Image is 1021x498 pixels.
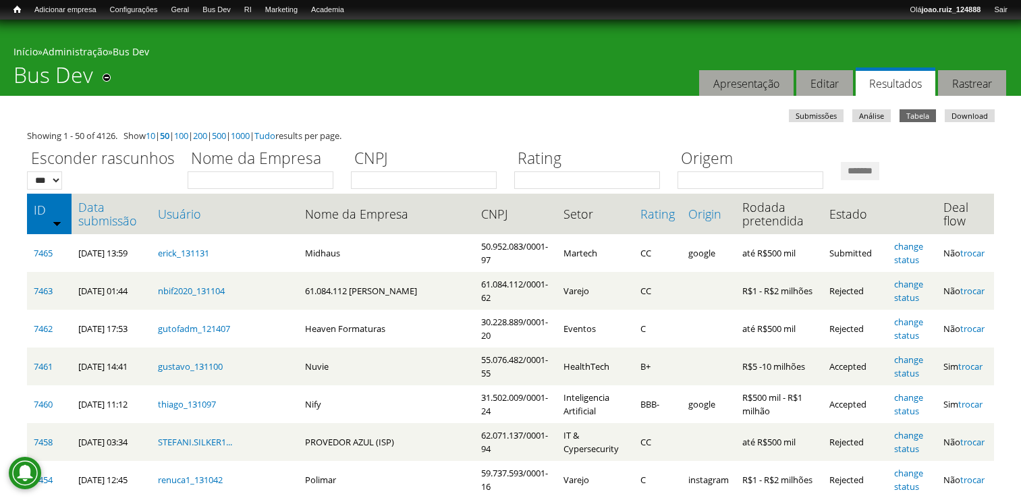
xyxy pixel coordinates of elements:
[298,423,474,461] td: PROVEDOR AZUL (ISP)
[103,3,165,17] a: Configurações
[231,130,250,142] a: 1000
[13,5,21,14] span: Início
[987,3,1014,17] a: Sair
[474,272,557,310] td: 61.084.112/0001-62
[557,234,634,272] td: Martech
[688,207,729,221] a: Origin
[298,348,474,385] td: Nuvie
[894,354,923,379] a: change status
[474,385,557,423] td: 31.502.009/0001-24
[856,67,935,96] a: Resultados
[894,467,923,493] a: change status
[27,147,179,171] label: Esconder rascunhos
[634,348,682,385] td: B+
[514,147,669,171] label: Rating
[736,385,822,423] td: R$500 mil - R$1 milhão
[640,207,675,221] a: Rating
[736,272,822,310] td: R$1 - R$2 milhões
[823,385,888,423] td: Accepted
[937,194,994,234] th: Deal flow
[823,310,888,348] td: Rejected
[72,310,151,348] td: [DATE] 17:53
[188,147,342,171] label: Nome da Empresa
[937,272,994,310] td: Não
[158,436,232,448] a: STEFANI.SILKER1...
[903,3,987,17] a: Olájoao.ruiz_124888
[699,70,794,96] a: Apresentação
[960,474,985,486] a: trocar
[823,234,888,272] td: Submitted
[937,348,994,385] td: Sim
[212,130,226,142] a: 500
[894,391,923,417] a: change status
[789,109,844,122] a: Submissões
[823,423,888,461] td: Rejected
[72,348,151,385] td: [DATE] 14:41
[72,423,151,461] td: [DATE] 03:34
[298,272,474,310] td: 61.084.112 [PERSON_NAME]
[682,234,736,272] td: google
[298,234,474,272] td: Midhaus
[736,234,822,272] td: até R$500 mil
[634,310,682,348] td: C
[34,436,53,448] a: 7458
[27,129,994,142] div: Showing 1 - 50 of 4126. Show | | | | | | results per page.
[78,200,144,227] a: Data submissão
[13,62,93,96] h1: Bus Dev
[43,45,108,58] a: Administração
[34,323,53,335] a: 7462
[634,234,682,272] td: CC
[937,310,994,348] td: Não
[894,316,923,341] a: change status
[164,3,196,17] a: Geral
[7,3,28,16] a: Início
[960,323,985,335] a: trocar
[557,310,634,348] td: Eventos
[894,240,923,266] a: change status
[922,5,981,13] strong: joao.ruiz_124888
[158,398,216,410] a: thiago_131097
[960,285,985,297] a: trocar
[474,310,557,348] td: 30.228.889/0001-20
[634,423,682,461] td: CC
[34,398,53,410] a: 7460
[13,45,1008,62] div: » »
[634,385,682,423] td: BBB-
[174,130,188,142] a: 100
[958,360,983,372] a: trocar
[937,234,994,272] td: Não
[557,348,634,385] td: HealthTech
[238,3,258,17] a: RI
[193,130,207,142] a: 200
[158,323,230,335] a: gutofadm_121407
[34,360,53,372] a: 7461
[557,423,634,461] td: IT & Cypersecurity
[796,70,853,96] a: Editar
[474,194,557,234] th: CNPJ
[938,70,1006,96] a: Rastrear
[72,234,151,272] td: [DATE] 13:59
[958,398,983,410] a: trocar
[158,247,209,259] a: erick_131131
[298,310,474,348] td: Heaven Formaturas
[13,45,38,58] a: Início
[736,310,822,348] td: até R$500 mil
[900,109,936,122] a: Tabela
[894,278,923,304] a: change status
[557,385,634,423] td: Inteligencia Artificial
[298,194,474,234] th: Nome da Empresa
[823,348,888,385] td: Accepted
[351,147,505,171] label: CNPJ
[937,385,994,423] td: Sim
[894,429,923,455] a: change status
[34,247,53,259] a: 7465
[823,272,888,310] td: Rejected
[34,474,53,486] a: 7454
[158,474,223,486] a: renuca1_131042
[34,285,53,297] a: 7463
[736,423,822,461] td: até R$500 mil
[474,234,557,272] td: 50.952.083/0001-97
[72,272,151,310] td: [DATE] 01:44
[158,360,223,372] a: gustavo_131100
[72,385,151,423] td: [DATE] 11:12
